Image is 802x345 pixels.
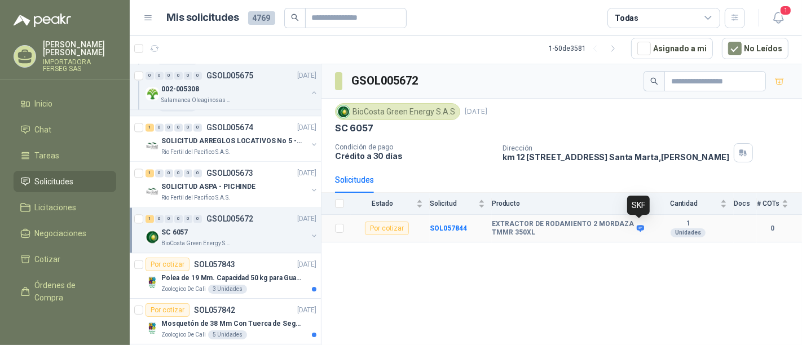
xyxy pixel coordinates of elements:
[193,215,202,223] div: 0
[146,303,190,317] div: Por cotizar
[351,200,414,207] span: Estado
[351,72,420,90] h3: GSOL005672
[335,151,493,161] p: Crédito a 30 días
[35,149,60,162] span: Tareas
[14,119,116,140] a: Chat
[146,184,159,198] img: Company Logo
[35,227,87,240] span: Negociaciones
[35,175,74,188] span: Solicitudes
[165,215,173,223] div: 0
[757,223,788,234] b: 0
[155,123,164,131] div: 0
[35,98,53,110] span: Inicio
[146,321,159,335] img: Company Logo
[351,193,430,215] th: Estado
[430,200,476,207] span: Solicitud
[146,212,319,248] a: 1 0 0 0 0 0 GSOL005672[DATE] Company LogoSC 6057BioCosta Green Energy S.A.S
[206,215,253,223] p: GSOL005672
[492,193,649,215] th: Producto
[35,253,61,266] span: Cotizar
[337,105,350,118] img: Company Logo
[430,224,467,232] a: SOL057844
[184,72,192,79] div: 0
[146,215,154,223] div: 1
[161,182,255,192] p: SOLICITUD ASPA - PICHINDE
[146,69,319,105] a: 0 0 0 0 0 0 GSOL005675[DATE] Company Logo002-005308Salamanca Oleaginosas SAS
[297,214,316,224] p: [DATE]
[757,193,802,215] th: # COTs
[631,38,713,59] button: Asignado a mi
[161,148,230,157] p: Rio Fertil del Pacífico S.A.S.
[184,169,192,177] div: 0
[297,259,316,270] p: [DATE]
[35,317,77,330] span: Remisiones
[365,222,409,235] div: Por cotizar
[206,72,253,79] p: GSOL005675
[161,239,232,248] p: BioCosta Green Energy S.A.S
[35,279,105,304] span: Órdenes de Compra
[165,123,173,131] div: 0
[146,139,159,152] img: Company Logo
[174,169,183,177] div: 0
[208,285,247,294] div: 3 Unidades
[161,193,230,202] p: Rio Fertil del Pacífico S.A.S.
[14,171,116,192] a: Solicitudes
[174,72,183,79] div: 0
[165,169,173,177] div: 0
[43,41,116,56] p: [PERSON_NAME] [PERSON_NAME]
[35,123,52,136] span: Chat
[146,123,154,131] div: 1
[146,87,159,100] img: Company Logo
[14,145,116,166] a: Tareas
[130,253,321,299] a: Por cotizarSOL057843[DATE] Company LogoPolea de 19 Mm. Capacidad 50 kg para Guaya. Cable O [GEOGR...
[492,200,633,207] span: Producto
[35,201,77,214] span: Licitaciones
[335,122,373,134] p: SC 6057
[649,193,734,215] th: Cantidad
[174,123,183,131] div: 0
[757,200,779,207] span: # COTs
[650,77,658,85] span: search
[146,166,319,202] a: 1 0 0 0 0 0 GSOL005673[DATE] Company LogoSOLICITUD ASPA - PICHINDERio Fertil del Pacífico S.A.S.
[193,72,202,79] div: 0
[549,39,622,57] div: 1 - 50 de 3581
[206,169,253,177] p: GSOL005673
[734,193,757,215] th: Docs
[14,275,116,308] a: Órdenes de Compra
[14,249,116,270] a: Cotizar
[430,193,492,215] th: Solicitud
[161,227,188,238] p: SC 6057
[14,14,71,27] img: Logo peakr
[193,169,202,177] div: 0
[174,215,183,223] div: 0
[248,11,275,25] span: 4769
[146,169,154,177] div: 1
[161,84,199,95] p: 002-005308
[14,313,116,334] a: Remisiones
[193,123,202,131] div: 0
[503,144,729,152] p: Dirección
[297,70,316,81] p: [DATE]
[161,96,232,105] p: Salamanca Oleaginosas SAS
[291,14,299,21] span: search
[146,276,159,289] img: Company Logo
[161,319,302,329] p: Mosquetón de 38 Mm Con Tuerca de Seguridad. Carga 100 kg
[146,121,319,157] a: 1 0 0 0 0 0 GSOL005674[DATE] Company LogoSOLICITUD ARREGLOS LOCATIVOS No 5 - PICHINDERio Fertil d...
[194,306,235,314] p: SOL057842
[465,107,487,117] p: [DATE]
[335,143,493,151] p: Condición de pago
[503,152,729,162] p: km 12 [STREET_ADDRESS] Santa Marta , [PERSON_NAME]
[161,273,302,284] p: Polea de 19 Mm. Capacidad 50 kg para Guaya. Cable O [GEOGRAPHIC_DATA]
[155,72,164,79] div: 0
[297,168,316,179] p: [DATE]
[161,330,206,339] p: Zoologico De Cali
[146,258,190,271] div: Por cotizar
[335,174,374,186] div: Solicitudes
[297,122,316,133] p: [DATE]
[161,285,206,294] p: Zoologico De Cali
[335,103,460,120] div: BioCosta Green Energy S.A.S
[492,220,634,237] b: EXTRACTOR DE RODAMIENTO 2 MORDAZA TMMR 350XL
[184,123,192,131] div: 0
[14,197,116,218] a: Licitaciones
